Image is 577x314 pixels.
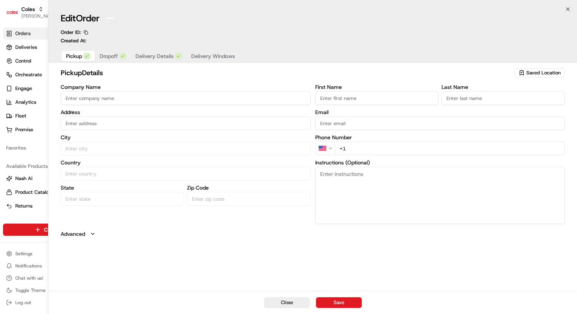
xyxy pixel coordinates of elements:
label: Advanced [61,230,85,238]
label: Zip Code [187,185,310,190]
input: Enter company name [61,91,311,105]
label: State [61,185,184,190]
span: Pickup [66,52,82,60]
label: City [61,135,311,140]
button: Saved Location [514,68,565,78]
button: Save [316,297,362,308]
span: Dropoff [100,52,118,60]
label: Email [315,109,565,115]
input: Enter email [315,116,565,130]
h1: Edit [61,12,100,24]
p: Created At: [61,37,86,44]
input: Enter country [61,167,311,180]
button: Advanced [61,230,565,238]
label: First Name [315,84,438,90]
input: Enter last name [442,91,565,105]
button: Close [264,297,310,308]
label: Instructions (Optional) [315,160,565,165]
input: Enter state [61,192,184,206]
input: Enter first name [315,91,438,105]
input: Enter city [61,142,311,155]
input: Enter address [61,116,311,130]
p: Order ID: [61,29,81,36]
label: Country [61,160,311,165]
label: Phone Number [315,135,565,140]
h2: pickup Details [61,68,513,78]
span: Delivery Details [135,52,174,60]
label: Last Name [442,84,565,90]
label: Company Name [61,84,311,90]
span: Saved Location [526,69,561,76]
span: Order [76,12,100,24]
span: Delivery Windows [191,52,235,60]
input: Enter zip code [187,192,310,206]
label: Address [61,109,311,115]
input: Enter phone number [335,142,565,155]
